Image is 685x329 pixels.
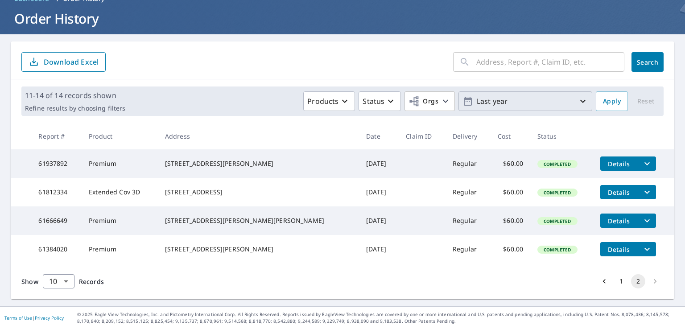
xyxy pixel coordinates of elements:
button: Go to page 1 [614,274,628,288]
span: Records [79,277,104,286]
div: 10 [43,269,74,294]
span: Apply [603,96,621,107]
td: [DATE] [359,178,399,206]
p: Status [363,96,384,107]
p: | [4,315,64,321]
button: detailsBtn-61812334 [600,185,638,199]
button: detailsBtn-61937892 [600,156,638,171]
nav: pagination navigation [596,274,664,288]
a: Terms of Use [4,315,32,321]
td: [DATE] [359,235,399,263]
td: Regular [446,206,491,235]
button: detailsBtn-61666649 [600,214,638,228]
p: Download Excel [44,57,99,67]
span: Details [606,160,632,168]
th: Cost [491,123,530,149]
td: Regular [446,178,491,206]
button: page 2 [631,274,645,288]
td: 61812334 [31,178,82,206]
div: [STREET_ADDRESS] [165,188,352,197]
a: Privacy Policy [35,315,64,321]
span: Details [606,217,632,225]
span: Completed [538,247,576,253]
p: 11-14 of 14 records shown [25,90,125,101]
th: Address [158,123,359,149]
td: Regular [446,235,491,263]
span: Completed [538,189,576,196]
button: Last year [458,91,592,111]
th: Claim ID [399,123,446,149]
button: filesDropdownBtn-61384020 [638,242,656,256]
td: [DATE] [359,206,399,235]
th: Date [359,123,399,149]
td: 61384020 [31,235,82,263]
td: Extended Cov 3D [82,178,158,206]
button: Go to previous page [597,274,611,288]
span: Completed [538,218,576,224]
td: 61666649 [31,206,82,235]
td: Premium [82,149,158,178]
button: filesDropdownBtn-61937892 [638,156,656,171]
button: Orgs [404,91,455,111]
button: Download Excel [21,52,106,72]
button: Apply [596,91,628,111]
p: © 2025 Eagle View Technologies, Inc. and Pictometry International Corp. All Rights Reserved. Repo... [77,311,681,325]
td: $60.00 [491,178,530,206]
div: Show 10 records [43,274,74,288]
button: Status [359,91,401,111]
span: Show [21,277,38,286]
td: Premium [82,206,158,235]
td: [DATE] [359,149,399,178]
th: Status [530,123,593,149]
th: Delivery [446,123,491,149]
td: 61937892 [31,149,82,178]
div: [STREET_ADDRESS][PERSON_NAME] [165,159,352,168]
td: $60.00 [491,149,530,178]
th: Report # [31,123,82,149]
button: Products [303,91,355,111]
p: Last year [473,94,578,109]
th: Product [82,123,158,149]
span: Details [606,188,632,197]
span: Details [606,245,632,254]
button: Search [631,52,664,72]
span: Orgs [409,96,438,107]
span: Search [639,58,656,66]
button: filesDropdownBtn-61666649 [638,214,656,228]
p: Products [307,96,338,107]
h1: Order History [11,9,674,28]
div: [STREET_ADDRESS][PERSON_NAME] [165,245,352,254]
td: $60.00 [491,206,530,235]
p: Refine results by choosing filters [25,104,125,112]
td: Premium [82,235,158,263]
span: Completed [538,161,576,167]
input: Address, Report #, Claim ID, etc. [476,49,624,74]
button: detailsBtn-61384020 [600,242,638,256]
button: filesDropdownBtn-61812334 [638,185,656,199]
td: Regular [446,149,491,178]
div: [STREET_ADDRESS][PERSON_NAME][PERSON_NAME] [165,216,352,225]
td: $60.00 [491,235,530,263]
